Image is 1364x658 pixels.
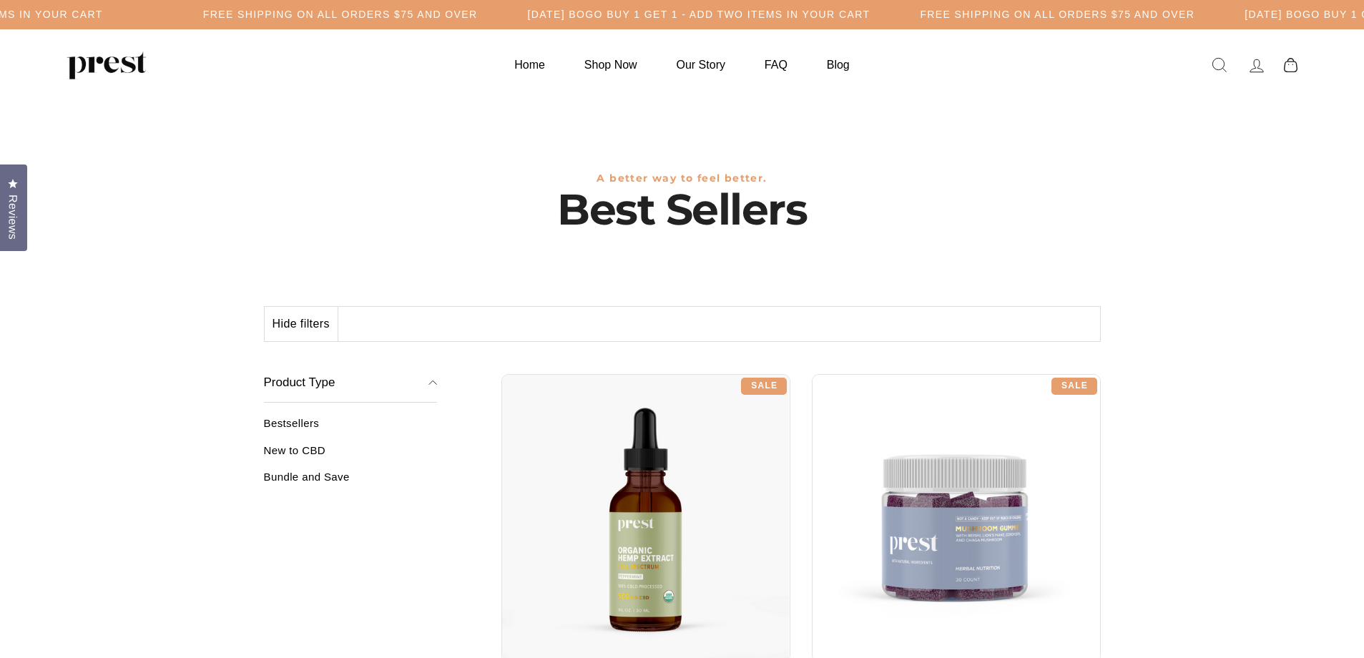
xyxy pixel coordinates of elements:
span: Reviews [4,195,22,240]
h5: [DATE] BOGO BUY 1 GET 1 - ADD TWO ITEMS IN YOUR CART [528,9,870,21]
a: Bundle and Save [264,471,438,494]
h5: Free Shipping on all orders $75 and over [920,9,1194,21]
h5: Free Shipping on all orders $75 and over [203,9,478,21]
a: New to CBD [264,444,438,468]
div: Sale [741,378,787,395]
a: Blog [809,51,868,79]
a: Our Story [659,51,743,79]
a: Bestsellers [264,417,438,441]
img: PREST ORGANICS [67,51,146,79]
button: Product Type [264,363,438,403]
div: Sale [1051,378,1097,395]
a: FAQ [747,51,805,79]
h3: A better way to feel better. [264,172,1101,185]
h1: Best Sellers [264,185,1101,235]
a: Home [496,51,563,79]
a: Shop Now [566,51,655,79]
ul: Primary [496,51,867,79]
button: Hide filters [265,307,338,341]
